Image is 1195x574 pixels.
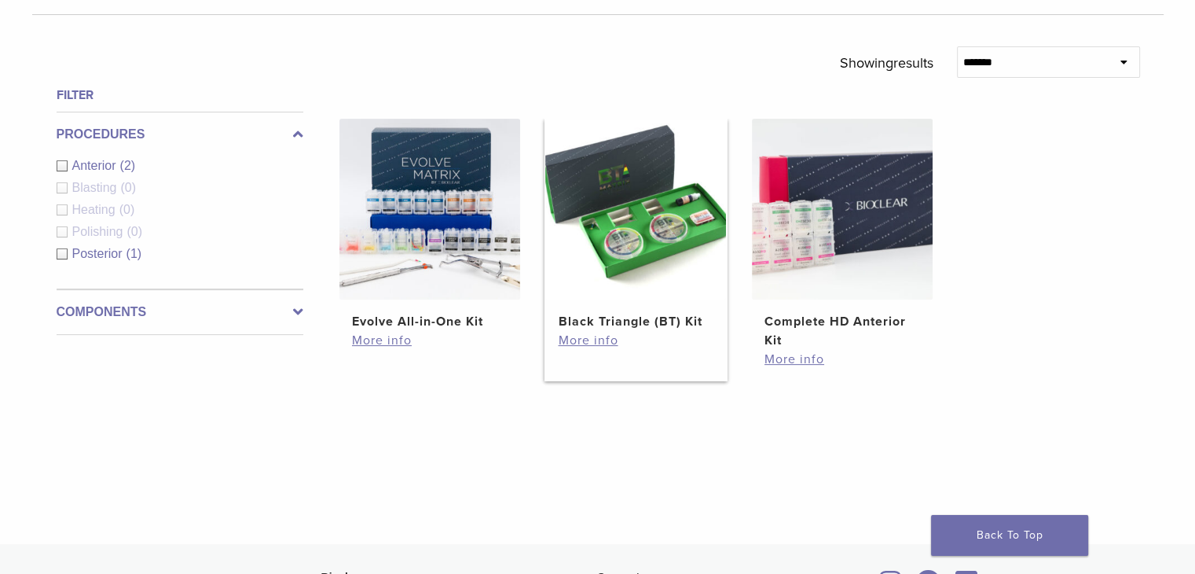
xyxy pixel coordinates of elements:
span: (1) [126,247,142,260]
p: Showing results [840,46,933,79]
h2: Complete HD Anterior Kit [764,312,920,350]
h2: Black Triangle (BT) Kit [558,312,713,331]
span: Posterior [72,247,126,260]
img: Complete HD Anterior Kit [752,119,933,300]
h4: Filter [57,86,303,105]
span: Anterior [72,159,120,172]
label: Components [57,303,303,322]
img: Evolve All-in-One Kit [339,119,520,300]
a: Evolve All-in-One KitEvolve All-in-One Kit [339,119,522,331]
span: (0) [120,181,136,194]
h2: Evolve All-in-One Kit [352,312,508,331]
img: Black Triangle (BT) Kit [545,119,726,300]
span: (2) [120,159,136,172]
span: Blasting [72,181,121,194]
span: Heating [72,203,119,216]
span: (0) [119,203,135,216]
span: Polishing [72,225,127,238]
a: Back To Top [931,515,1088,556]
a: Black Triangle (BT) KitBlack Triangle (BT) Kit [544,119,728,331]
a: More info [558,331,713,350]
label: Procedures [57,125,303,144]
span: (0) [126,225,142,238]
a: More info [352,331,508,350]
a: More info [764,350,920,369]
a: Complete HD Anterior KitComplete HD Anterior Kit [751,119,934,350]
